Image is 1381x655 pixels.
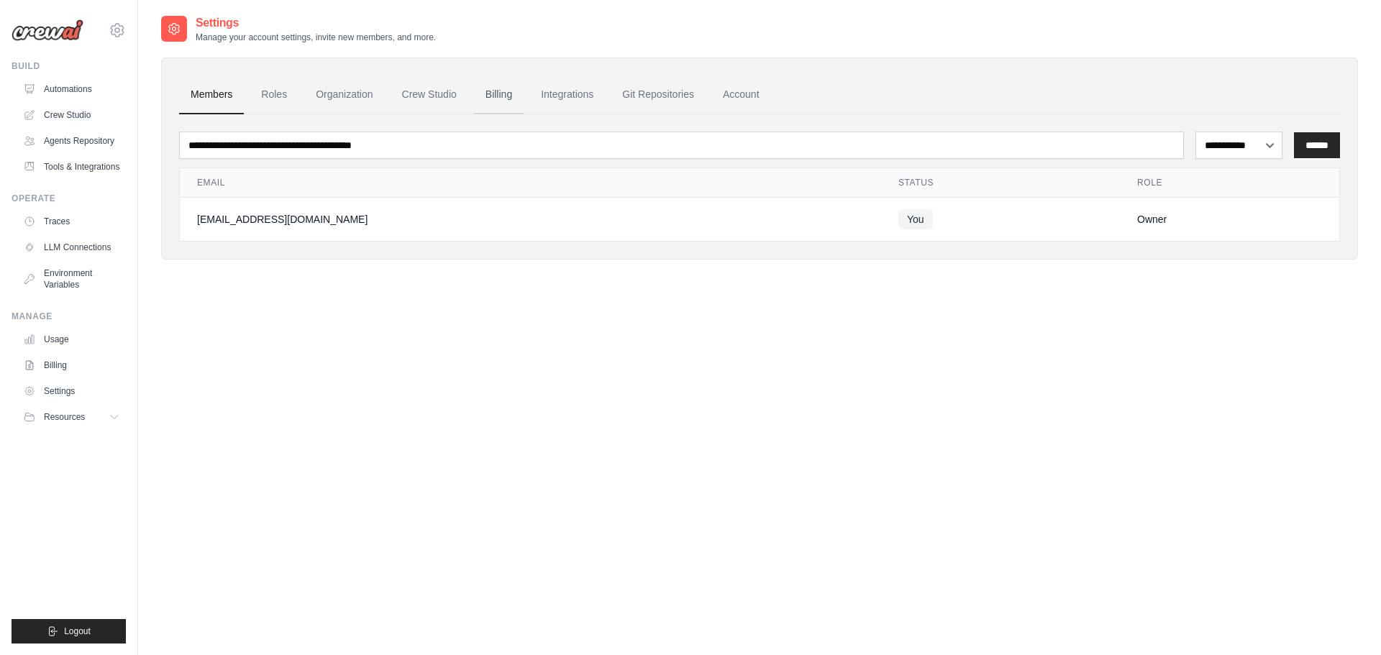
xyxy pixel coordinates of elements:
[196,32,436,43] p: Manage your account settings, invite new members, and more.
[529,75,605,114] a: Integrations
[17,104,126,127] a: Crew Studio
[881,168,1120,198] th: Status
[17,129,126,152] a: Agents Repository
[196,14,436,32] h2: Settings
[179,75,244,114] a: Members
[250,75,298,114] a: Roles
[197,212,864,226] div: [EMAIL_ADDRESS][DOMAIN_NAME]
[12,60,126,72] div: Build
[304,75,384,114] a: Organization
[180,168,881,198] th: Email
[1120,168,1339,198] th: Role
[17,406,126,429] button: Resources
[1137,212,1322,226] div: Owner
[64,626,91,637] span: Logout
[44,411,85,423] span: Resources
[711,75,771,114] a: Account
[391,75,468,114] a: Crew Studio
[17,354,126,377] a: Billing
[611,75,706,114] a: Git Repositories
[17,328,126,351] a: Usage
[474,75,524,114] a: Billing
[12,619,126,643] button: Logout
[17,380,126,403] a: Settings
[17,78,126,101] a: Automations
[898,209,933,229] span: You
[17,262,126,296] a: Environment Variables
[12,193,126,204] div: Operate
[17,210,126,233] a: Traces
[12,19,83,41] img: Logo
[12,311,126,322] div: Manage
[17,236,126,259] a: LLM Connections
[17,155,126,178] a: Tools & Integrations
